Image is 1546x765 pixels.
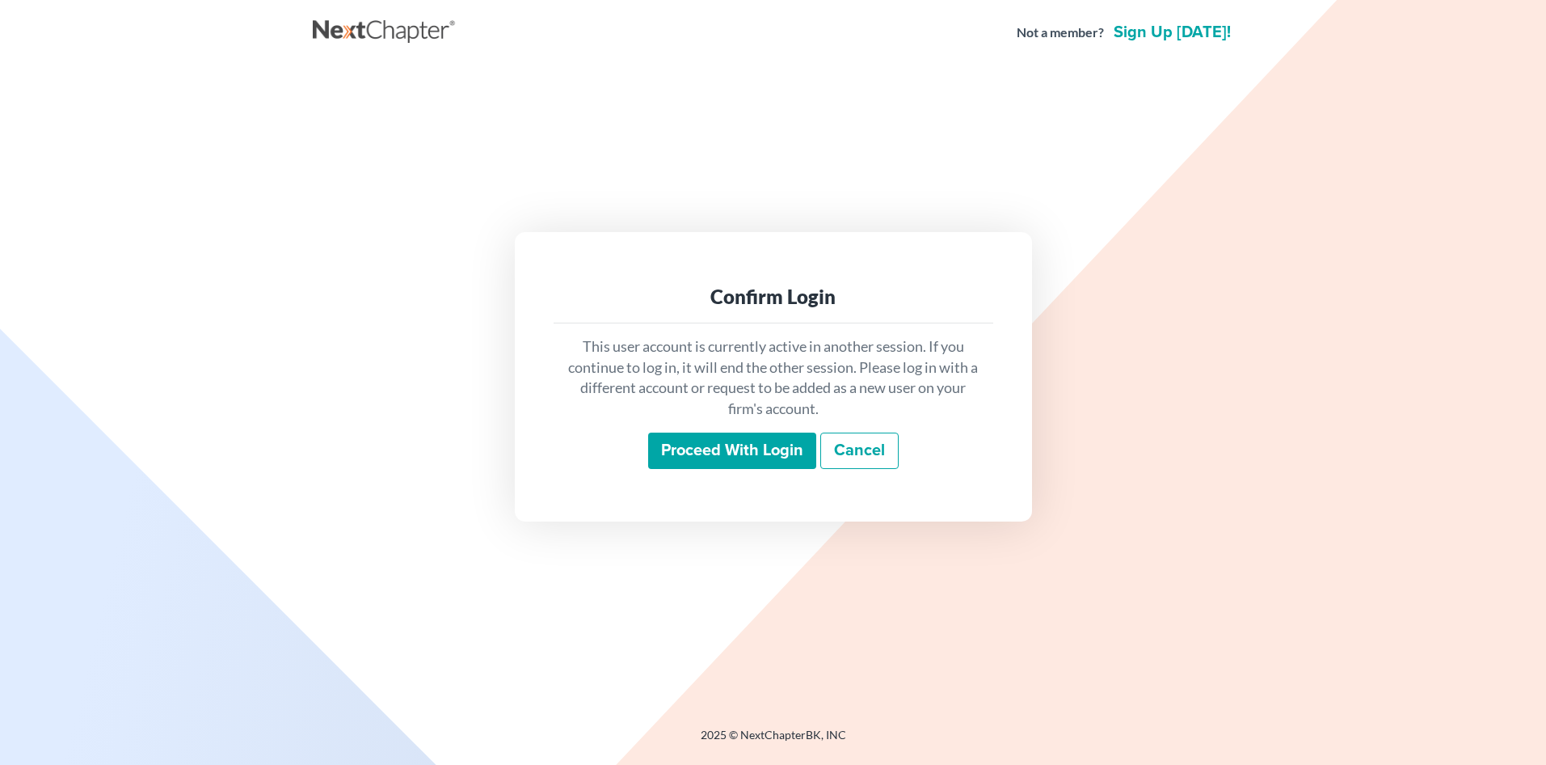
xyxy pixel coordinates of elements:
a: Sign up [DATE]! [1110,24,1234,40]
div: 2025 © NextChapterBK, INC [313,727,1234,756]
div: Confirm Login [567,284,980,310]
a: Cancel [820,433,899,470]
input: Proceed with login [648,433,816,470]
strong: Not a member? [1017,23,1104,42]
p: This user account is currently active in another session. If you continue to log in, it will end ... [567,336,980,420]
